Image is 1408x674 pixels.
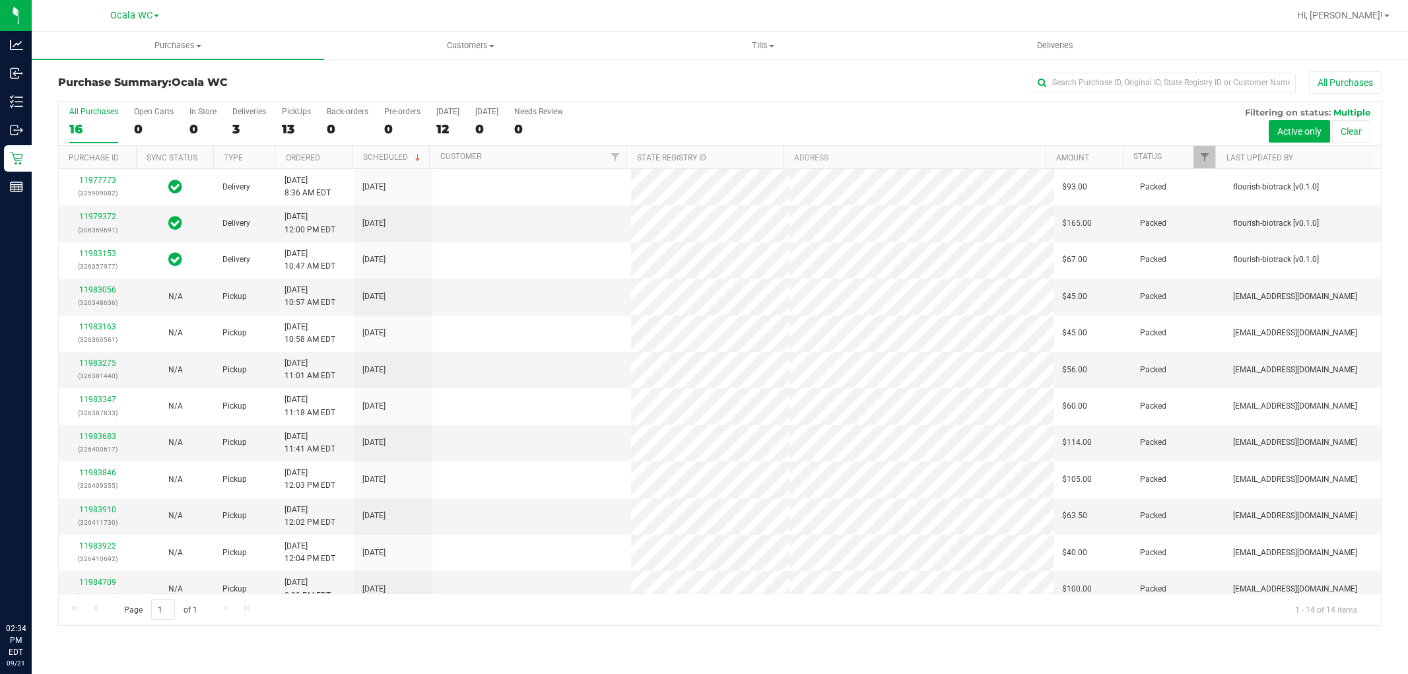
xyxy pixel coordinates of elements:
p: (326360561) [67,333,129,346]
a: Tills [617,32,909,59]
th: Address [784,146,1046,169]
button: Active only [1269,120,1330,143]
p: 02:34 PM EDT [6,623,26,658]
span: [DATE] 11:01 AM EDT [285,357,335,382]
p: (306369691) [67,224,129,236]
p: (326411730) [67,516,129,529]
button: N/A [168,547,183,559]
div: Pre-orders [384,107,420,116]
p: (326357977) [67,260,129,273]
a: 11983275 [79,358,116,368]
span: Not Applicable [168,511,183,520]
span: In Sync [168,214,182,232]
span: Tills [617,40,908,51]
button: All Purchases [1309,71,1382,94]
span: $93.00 [1062,181,1087,193]
input: Search Purchase ID, Original ID, State Registry ID or Customer Name... [1032,73,1296,92]
span: [DATE] 12:04 PM EDT [285,540,335,565]
span: Packed [1140,400,1166,413]
span: [DATE] [362,364,386,376]
p: (325909082) [67,187,129,199]
span: Pickup [222,400,247,413]
div: Back-orders [327,107,368,116]
inline-svg: Inventory [10,95,23,108]
span: Packed [1140,473,1166,486]
div: 16 [69,121,118,137]
a: Filter [1193,146,1215,168]
span: [DATE] [362,217,386,230]
a: State Registry ID [637,153,706,162]
a: 11983922 [79,541,116,551]
span: [DATE] [362,436,386,449]
button: N/A [168,473,183,486]
p: (326381440) [67,370,129,382]
span: Not Applicable [168,475,183,484]
span: [DATE] [362,253,386,266]
span: Delivery [222,217,250,230]
span: [EMAIL_ADDRESS][DOMAIN_NAME] [1233,510,1357,522]
a: Status [1133,152,1162,161]
div: 12 [436,121,459,137]
span: [DATE] 11:18 AM EDT [285,393,335,419]
a: Last Updated By [1226,153,1293,162]
span: Page of 1 [113,599,208,620]
a: Purchases [32,32,324,59]
div: 0 [327,121,368,137]
div: Open Carts [134,107,174,116]
span: [EMAIL_ADDRESS][DOMAIN_NAME] [1233,436,1357,449]
span: [DATE] 10:58 AM EDT [285,321,335,346]
a: Customers [324,32,617,59]
div: 13 [282,121,311,137]
span: Packed [1140,547,1166,559]
button: N/A [168,400,183,413]
span: Packed [1140,290,1166,303]
span: Not Applicable [168,328,183,337]
span: Deliveries [1019,40,1091,51]
a: 11983683 [79,432,116,441]
div: Needs Review [514,107,563,116]
span: Pickup [222,290,247,303]
span: Delivery [222,253,250,266]
span: [EMAIL_ADDRESS][DOMAIN_NAME] [1233,473,1357,486]
a: Amount [1056,153,1089,162]
span: Purchases [32,40,324,51]
span: $63.50 [1062,510,1087,522]
a: Purchase ID [69,153,119,162]
span: [EMAIL_ADDRESS][DOMAIN_NAME] [1233,290,1357,303]
span: $105.00 [1062,473,1092,486]
a: 11983056 [79,285,116,294]
span: [DATE] 8:36 AM EDT [285,174,331,199]
a: 11983846 [79,468,116,477]
span: [DATE] [362,400,386,413]
span: Packed [1140,181,1166,193]
span: [DATE] [362,583,386,595]
span: Not Applicable [168,401,183,411]
span: $45.00 [1062,290,1087,303]
button: N/A [168,290,183,303]
a: 11983347 [79,395,116,404]
span: Packed [1140,364,1166,376]
inline-svg: Outbound [10,123,23,137]
span: [DATE] 12:03 PM EDT [285,467,335,492]
inline-svg: Reports [10,180,23,193]
span: Pickup [222,473,247,486]
span: [DATE] 2:09 PM EDT [285,576,331,601]
button: N/A [168,436,183,449]
a: 11983910 [79,505,116,514]
a: 11984709 [79,578,116,587]
a: Type [224,153,243,162]
span: Filtering on status: [1245,107,1331,118]
a: 11979372 [79,212,116,221]
div: 3 [232,121,266,137]
span: Packed [1140,583,1166,595]
div: [DATE] [436,107,459,116]
span: Packed [1140,510,1166,522]
span: [DATE] 10:57 AM EDT [285,284,335,309]
span: Ocala WC [172,76,228,88]
span: flourish-biotrack [v0.1.0] [1233,181,1319,193]
div: 0 [384,121,420,137]
div: In Store [189,107,217,116]
span: $45.00 [1062,327,1087,339]
span: Not Applicable [168,548,183,557]
a: Sync Status [147,153,197,162]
